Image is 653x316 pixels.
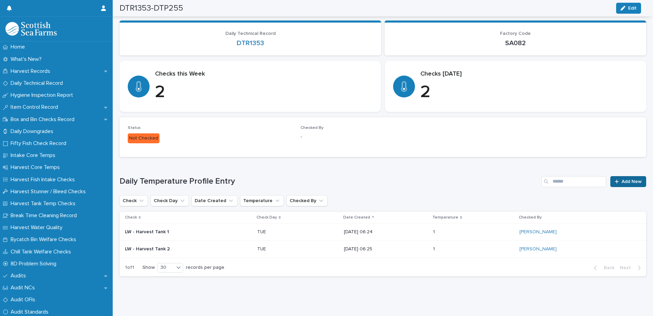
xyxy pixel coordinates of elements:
p: Bycatch Bin Welfare Checks [8,236,82,243]
p: Harvest Fish Intake Checks [8,176,80,183]
span: Next [620,265,635,270]
button: Checked By [287,195,328,206]
p: Audit NCs [8,285,40,291]
button: Next [617,265,646,271]
p: Harvest Core Temps [8,164,65,171]
span: Status [128,126,141,130]
span: Back [600,265,614,270]
p: 1 of 1 [120,259,140,276]
p: Hygiene Inspection Report [8,92,79,98]
button: Temperature [240,195,284,206]
p: Temperature [432,214,458,221]
p: Harvest Stunner / Bleed Checks [8,188,91,195]
div: 30 [158,264,174,271]
p: LW - Harvest Tank 1 [125,229,245,235]
button: Date Created [192,195,237,206]
p: TUE [257,245,267,252]
p: Checks [DATE] [420,70,638,78]
h1: Daily Temperature Profile Entry [120,176,539,186]
p: Harvest Water Quality [8,224,68,231]
p: Box and Bin Checks Record [8,116,80,123]
p: records per page [186,265,224,271]
p: Item Control Record [8,104,64,110]
p: Break Time Cleaning Record [8,212,82,219]
a: [PERSON_NAME] [519,229,557,235]
p: Audits [8,273,31,279]
input: Search [541,176,606,187]
span: Daily Technical Record [225,31,276,36]
button: Check Day [151,195,189,206]
p: [DATE] 06:24 [344,229,427,235]
p: Harvest Tank Temp Checks [8,200,81,207]
p: 1 [433,245,436,252]
tr: LW - Harvest Tank 1TUETUE [DATE] 06:2411 [PERSON_NAME] [120,223,646,240]
p: Show [142,265,155,271]
p: 2 [155,82,373,103]
span: Edit [628,6,637,11]
span: Checked By [301,126,323,130]
a: Add New [610,176,646,187]
p: 8D Problem Solving [8,261,62,267]
p: Fifty Fish Check Record [8,140,72,147]
p: Daily Technical Record [8,80,68,87]
p: LW - Harvest Tank 2 [125,246,245,252]
a: [PERSON_NAME] [519,246,557,252]
p: Checked By [519,214,542,221]
p: - [301,133,465,141]
p: Date Created [343,214,370,221]
tr: LW - Harvest Tank 2TUETUE [DATE] 06:2511 [PERSON_NAME] [120,240,646,258]
button: Edit [616,3,641,14]
div: Not Checked [128,133,159,143]
p: [DATE] 06:25 [344,246,427,252]
p: Intake Core Temps [8,152,61,159]
p: Chill Tank Welfare Checks [8,249,77,255]
a: DTR1353 [237,39,264,47]
p: TUE [257,228,267,235]
button: Check [120,195,148,206]
h2: DTR1353-DTP255 [120,3,183,13]
p: SA082 [393,39,638,47]
p: What's New? [8,56,47,63]
p: Daily Downgrades [8,128,59,135]
img: mMrefqRFQpe26GRNOUkG [5,22,57,36]
button: Back [588,265,617,271]
span: Factory Code [500,31,531,36]
p: Harvest Records [8,68,56,75]
p: 1 [433,228,436,235]
p: Audit OFIs [8,297,41,303]
p: Home [8,44,30,50]
p: Check [125,214,137,221]
p: 2 [420,82,638,103]
p: Checks this Week [155,70,373,78]
p: Check Day [256,214,277,221]
p: Audit Standards [8,309,54,315]
span: Add New [622,179,642,184]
